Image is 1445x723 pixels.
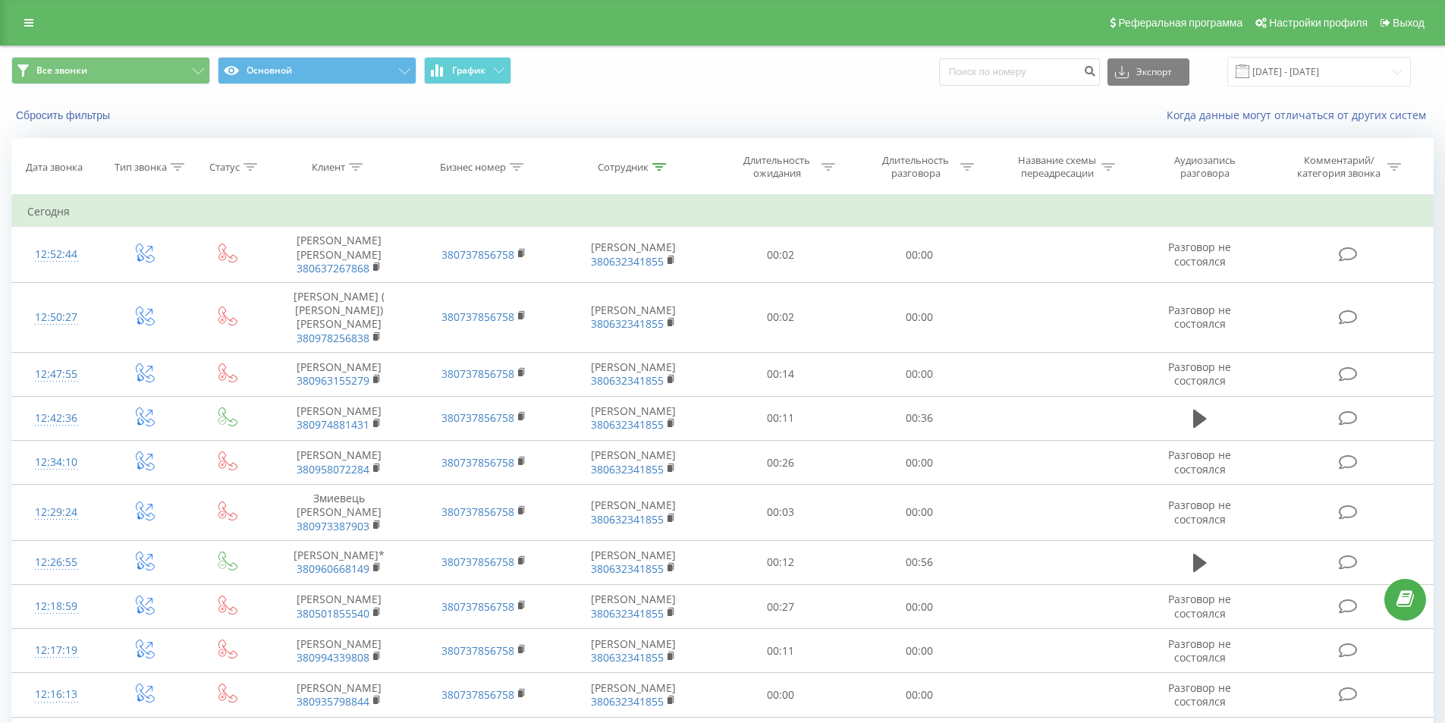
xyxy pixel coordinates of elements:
[556,673,712,717] td: [PERSON_NAME]
[424,57,511,84] button: График
[598,161,649,174] div: Сотрудник
[1168,448,1231,476] span: Разговор не состоялся
[1168,498,1231,526] span: Разговор не состоялся
[712,585,850,629] td: 00:27
[1155,154,1254,180] div: Аудиозапись разговора
[267,585,411,629] td: [PERSON_NAME]
[1269,17,1368,29] span: Настройки профиля
[267,282,411,352] td: [PERSON_NAME] ( [PERSON_NAME]) [PERSON_NAME]
[27,498,86,527] div: 12:29:24
[27,240,86,269] div: 12:52:44
[850,629,989,673] td: 00:00
[441,455,514,470] a: 380737856758
[267,441,411,485] td: [PERSON_NAME]
[11,57,210,84] button: Все звонки
[1118,17,1242,29] span: Реферальная программа
[11,108,118,122] button: Сбросить фильтры
[297,373,369,388] a: 380963155279
[297,606,369,621] a: 380501855540
[441,310,514,324] a: 380737856758
[441,599,514,614] a: 380737856758
[556,282,712,352] td: [PERSON_NAME]
[1016,154,1098,180] div: Название схемы переадресации
[712,441,850,485] td: 00:26
[115,161,167,174] div: Тип звонка
[712,485,850,541] td: 00:03
[556,485,712,541] td: [PERSON_NAME]
[737,154,818,180] div: Длительность ожидания
[1168,681,1231,709] span: Разговор не состоялся
[556,441,712,485] td: [PERSON_NAME]
[440,161,506,174] div: Бизнес номер
[591,694,664,709] a: 380632341855
[850,673,989,717] td: 00:00
[312,161,345,174] div: Клиент
[27,636,86,665] div: 12:17:19
[850,352,989,396] td: 00:00
[441,687,514,702] a: 380737856758
[26,161,83,174] div: Дата звонка
[591,417,664,432] a: 380632341855
[591,561,664,576] a: 380632341855
[27,448,86,477] div: 12:34:10
[712,629,850,673] td: 00:11
[441,366,514,381] a: 380737856758
[441,555,514,569] a: 380737856758
[297,261,369,275] a: 380637267868
[712,282,850,352] td: 00:02
[12,196,1434,227] td: Сегодня
[556,352,712,396] td: [PERSON_NAME]
[27,303,86,332] div: 12:50:27
[1168,637,1231,665] span: Разговор не состоялся
[850,282,989,352] td: 00:00
[591,462,664,476] a: 380632341855
[556,227,712,283] td: [PERSON_NAME]
[27,592,86,621] div: 12:18:59
[1295,154,1384,180] div: Комментарий/категория звонка
[556,585,712,629] td: [PERSON_NAME]
[267,485,411,541] td: Змиевець [PERSON_NAME]
[591,650,664,665] a: 380632341855
[209,161,240,174] div: Статус
[850,585,989,629] td: 00:00
[297,331,369,345] a: 380978256838
[297,462,369,476] a: 380958072284
[267,673,411,717] td: [PERSON_NAME]
[27,548,86,577] div: 12:26:55
[1168,360,1231,388] span: Разговор не состоялся
[27,404,86,433] div: 12:42:36
[850,485,989,541] td: 00:00
[1107,58,1189,86] button: Экспорт
[591,254,664,269] a: 380632341855
[297,650,369,665] a: 380994339808
[591,606,664,621] a: 380632341855
[712,227,850,283] td: 00:02
[591,373,664,388] a: 380632341855
[27,360,86,389] div: 12:47:55
[712,396,850,440] td: 00:11
[297,561,369,576] a: 380960668149
[267,352,411,396] td: [PERSON_NAME]
[556,629,712,673] td: [PERSON_NAME]
[441,247,514,262] a: 380737856758
[591,512,664,527] a: 380632341855
[297,417,369,432] a: 380974881431
[850,540,989,584] td: 00:56
[1168,240,1231,268] span: Разговор не состоялся
[452,65,485,76] span: График
[27,680,86,709] div: 12:16:13
[36,64,87,77] span: Все звонки
[850,227,989,283] td: 00:00
[556,396,712,440] td: [PERSON_NAME]
[850,396,989,440] td: 00:36
[556,540,712,584] td: [PERSON_NAME]
[441,643,514,658] a: 380737856758
[1168,592,1231,620] span: Разговор не состоялся
[1393,17,1425,29] span: Выход
[712,352,850,396] td: 00:14
[875,154,957,180] div: Длительность разговора
[939,58,1100,86] input: Поиск по номеру
[267,227,411,283] td: [PERSON_NAME] [PERSON_NAME]
[267,396,411,440] td: [PERSON_NAME]
[297,519,369,533] a: 380973387903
